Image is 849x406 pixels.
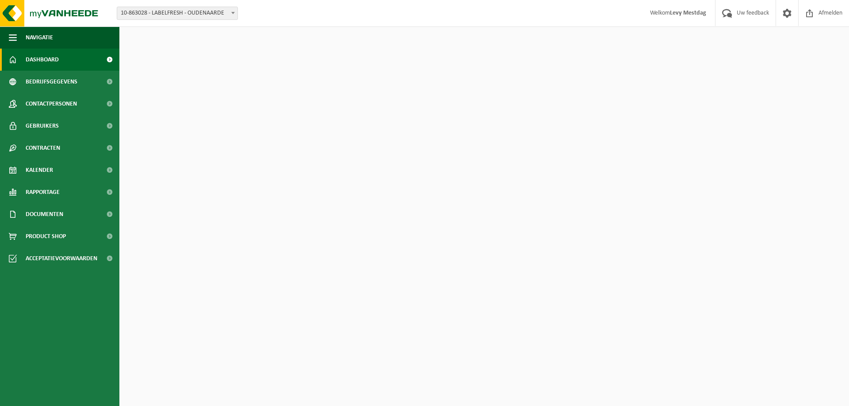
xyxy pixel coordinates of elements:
[670,10,706,16] strong: Levy Mestdag
[26,93,77,115] span: Contactpersonen
[117,7,237,19] span: 10-863028 - LABELFRESH - OUDENAARDE
[117,7,238,20] span: 10-863028 - LABELFRESH - OUDENAARDE
[26,159,53,181] span: Kalender
[26,27,53,49] span: Navigatie
[26,71,77,93] span: Bedrijfsgegevens
[26,115,59,137] span: Gebruikers
[26,247,97,269] span: Acceptatievoorwaarden
[26,225,66,247] span: Product Shop
[26,203,63,225] span: Documenten
[26,137,60,159] span: Contracten
[26,181,60,203] span: Rapportage
[26,49,59,71] span: Dashboard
